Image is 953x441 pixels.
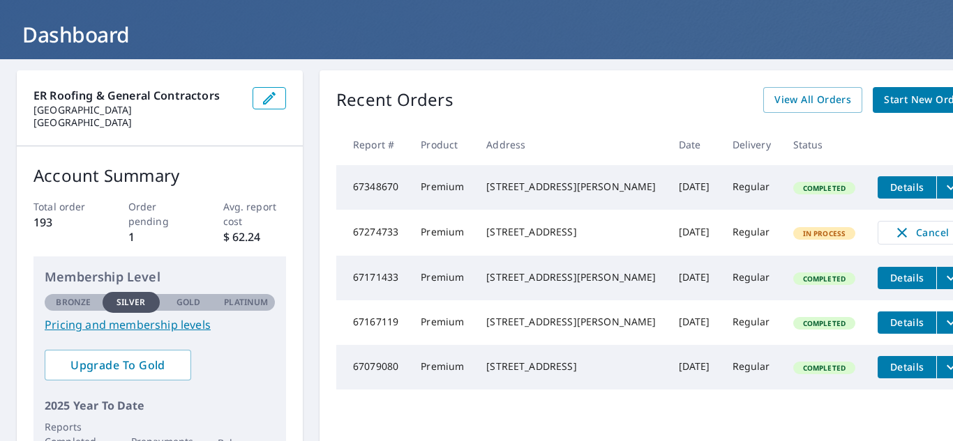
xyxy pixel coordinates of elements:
[33,199,97,214] p: Total order
[668,124,721,165] th: Date
[721,300,782,345] td: Regular
[721,124,782,165] th: Delivery
[486,225,656,239] div: [STREET_ADDRESS]
[45,268,275,286] p: Membership Level
[721,256,782,300] td: Regular
[486,270,656,284] div: [STREET_ADDRESS][PERSON_NAME]
[668,165,721,210] td: [DATE]
[56,296,91,309] p: Bronze
[878,356,936,378] button: detailsBtn-67079080
[336,210,410,256] td: 67274733
[33,116,241,129] p: [GEOGRAPHIC_DATA]
[486,180,656,194] div: [STREET_ADDRESS][PERSON_NAME]
[795,183,854,193] span: Completed
[17,20,936,49] h1: Dashboard
[878,311,936,334] button: detailsBtn-67167119
[45,397,275,414] p: 2025 Year To Date
[410,210,475,256] td: Premium
[224,296,268,309] p: Platinum
[878,176,936,199] button: detailsBtn-67348670
[878,267,936,289] button: detailsBtn-67171433
[336,345,410,389] td: 67079080
[33,104,241,116] p: [GEOGRAPHIC_DATA]
[45,316,275,333] a: Pricing and membership levels
[45,350,191,380] a: Upgrade To Gold
[336,124,410,165] th: Report #
[886,316,928,329] span: Details
[223,199,287,229] p: Avg. report cost
[892,224,950,241] span: Cancel
[795,229,855,238] span: In Process
[795,363,854,373] span: Completed
[33,214,97,231] p: 193
[410,124,475,165] th: Product
[782,124,867,165] th: Status
[410,345,475,389] td: Premium
[886,180,928,194] span: Details
[410,256,475,300] td: Premium
[177,296,200,309] p: Gold
[486,359,656,373] div: [STREET_ADDRESS]
[721,210,782,256] td: Regular
[410,165,475,210] td: Premium
[56,357,180,373] span: Upgrade To Gold
[486,315,656,329] div: [STREET_ADDRESS][PERSON_NAME]
[33,87,241,104] p: ER Roofing & General Contractors
[475,124,667,165] th: Address
[33,163,286,188] p: Account Summary
[668,210,721,256] td: [DATE]
[336,165,410,210] td: 67348670
[795,318,854,328] span: Completed
[336,87,453,113] p: Recent Orders
[336,300,410,345] td: 67167119
[336,256,410,300] td: 67171433
[117,296,146,309] p: Silver
[668,300,721,345] td: [DATE]
[128,229,192,245] p: 1
[668,256,721,300] td: [DATE]
[774,91,851,109] span: View All Orders
[886,271,928,284] span: Details
[886,360,928,373] span: Details
[721,165,782,210] td: Regular
[763,87,862,113] a: View All Orders
[128,199,192,229] p: Order pending
[795,274,854,284] span: Completed
[223,229,287,245] p: $ 62.24
[668,345,721,389] td: [DATE]
[721,345,782,389] td: Regular
[410,300,475,345] td: Premium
